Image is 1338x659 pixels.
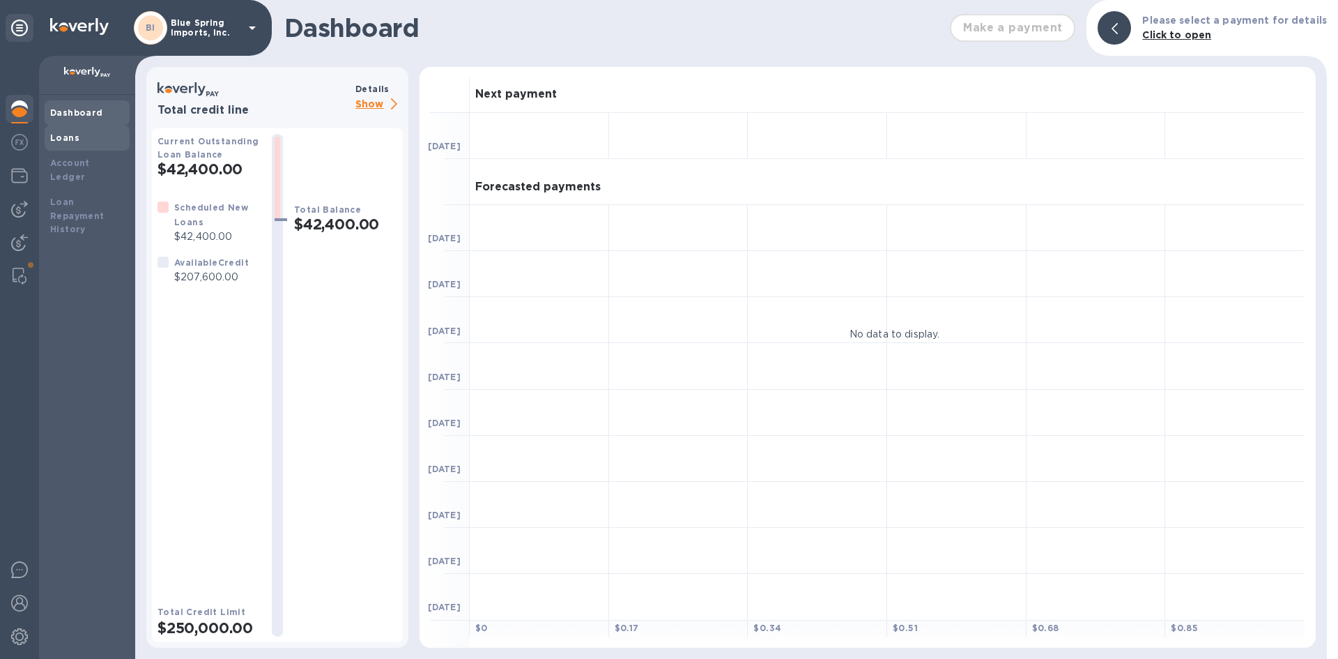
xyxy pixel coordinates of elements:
[355,96,403,114] p: Show
[1142,15,1327,26] b: Please select a payment for details
[428,141,461,151] b: [DATE]
[355,84,390,94] b: Details
[11,134,28,151] img: Foreign exchange
[157,619,261,637] h2: $250,000.00
[174,202,248,227] b: Scheduled New Loans
[157,104,350,117] h3: Total credit line
[146,22,155,33] b: BI
[174,270,249,285] p: $207,600.00
[157,136,259,160] b: Current Outstanding Loan Balance
[294,204,361,215] b: Total Balance
[157,607,245,617] b: Total Credit Limit
[1142,29,1211,40] b: Click to open
[893,623,918,633] b: $ 0.51
[50,18,109,35] img: Logo
[50,197,105,235] b: Loan Repayment History
[753,623,781,633] b: $ 0.34
[174,257,249,268] b: Available Credit
[428,556,461,566] b: [DATE]
[171,18,240,38] p: Blue Spring Imports, Inc.
[428,233,461,243] b: [DATE]
[284,13,943,43] h1: Dashboard
[475,623,488,633] b: $ 0
[157,160,261,178] h2: $42,400.00
[11,167,28,184] img: Wallets
[428,602,461,612] b: [DATE]
[1171,623,1198,633] b: $ 0.85
[428,510,461,520] b: [DATE]
[475,181,601,194] h3: Forecasted payments
[50,132,79,143] b: Loans
[475,88,557,101] h3: Next payment
[174,229,261,244] p: $42,400.00
[428,279,461,289] b: [DATE]
[849,327,940,342] p: No data to display.
[50,158,90,182] b: Account Ledger
[1032,623,1059,633] b: $ 0.68
[294,215,397,233] h2: $42,400.00
[428,418,461,428] b: [DATE]
[428,464,461,474] b: [DATE]
[50,107,103,118] b: Dashboard
[615,623,639,633] b: $ 0.17
[428,372,461,382] b: [DATE]
[6,14,33,42] div: Unpin categories
[428,326,461,336] b: [DATE]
